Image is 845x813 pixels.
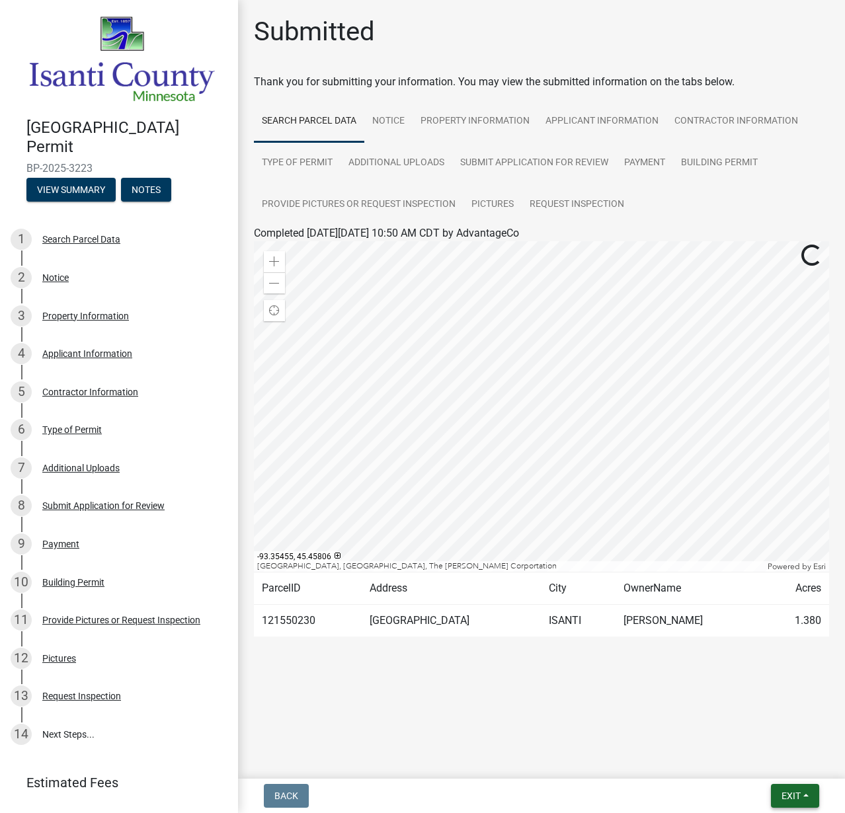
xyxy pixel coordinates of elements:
[541,605,616,637] td: ISANTI
[42,425,102,434] div: Type of Permit
[264,272,285,293] div: Zoom out
[413,100,538,143] a: Property Information
[264,784,309,808] button: Back
[11,533,32,555] div: 9
[616,605,763,637] td: [PERSON_NAME]
[121,178,171,202] button: Notes
[11,724,32,745] div: 14
[26,162,212,174] span: BP-2025-3223
[616,572,763,605] td: OwnerName
[42,311,129,321] div: Property Information
[522,184,632,226] a: Request Inspection
[42,349,132,358] div: Applicant Information
[254,605,362,637] td: 121550230
[274,791,298,801] span: Back
[254,227,519,239] span: Completed [DATE][DATE] 10:50 AM CDT by AdvantageCo
[42,463,120,473] div: Additional Uploads
[254,100,364,143] a: Search Parcel Data
[11,769,217,796] a: Estimated Fees
[813,562,826,571] a: Esri
[764,572,829,605] td: Acres
[264,300,285,321] div: Find my location
[26,185,116,196] wm-modal-confirm: Summary
[341,142,452,184] a: Additional Uploads
[364,100,413,143] a: Notice
[42,273,69,282] div: Notice
[541,572,616,605] td: City
[42,539,79,549] div: Payment
[254,184,463,226] a: Provide Pictures or Request Inspection
[42,235,120,244] div: Search Parcel Data
[673,142,766,184] a: Building Permit
[11,609,32,631] div: 11
[42,654,76,663] div: Pictures
[666,100,806,143] a: Contractor Information
[11,381,32,403] div: 5
[11,343,32,364] div: 4
[362,572,541,605] td: Address
[11,685,32,707] div: 13
[11,648,32,669] div: 12
[42,501,165,510] div: Submit Application for Review
[452,142,616,184] a: Submit Application for Review
[26,118,227,157] h4: [GEOGRAPHIC_DATA] Permit
[254,16,375,48] h1: Submitted
[764,605,829,637] td: 1.380
[362,605,541,637] td: [GEOGRAPHIC_DATA]
[254,572,362,605] td: ParcelID
[264,251,285,272] div: Zoom in
[11,267,32,288] div: 2
[42,691,121,701] div: Request Inspection
[42,615,200,625] div: Provide Pictures or Request Inspection
[121,185,171,196] wm-modal-confirm: Notes
[616,142,673,184] a: Payment
[26,14,217,104] img: Isanti County, Minnesota
[463,184,522,226] a: Pictures
[11,229,32,250] div: 1
[26,178,116,202] button: View Summary
[254,142,341,184] a: Type of Permit
[11,572,32,593] div: 10
[11,305,32,327] div: 3
[11,457,32,479] div: 7
[42,578,104,587] div: Building Permit
[782,791,801,801] span: Exit
[11,495,32,516] div: 8
[254,561,764,572] div: [GEOGRAPHIC_DATA], [GEOGRAPHIC_DATA], The [PERSON_NAME] Corportation
[254,74,829,90] div: Thank you for submitting your information. You may view the submitted information on the tabs below.
[538,100,666,143] a: Applicant Information
[42,387,138,397] div: Contractor Information
[771,784,819,808] button: Exit
[11,419,32,440] div: 6
[764,561,829,572] div: Powered by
